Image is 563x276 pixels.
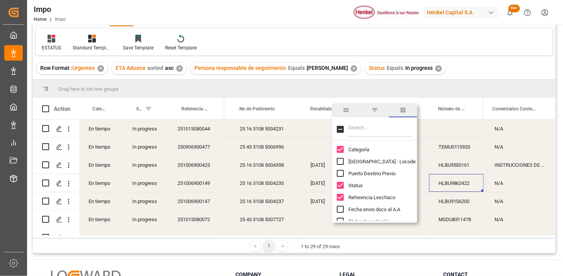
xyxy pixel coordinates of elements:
div: 251015080044 [168,120,224,137]
div: Referencia Leschaco column toggle visibility (visible) [337,191,422,203]
div: 251006900528 [168,229,224,246]
div: Save Template [123,44,154,51]
div: CCP | TAX ID [486,229,556,246]
div: HYUNDAI VOYAGER [352,229,429,246]
span: Referencia Leschaco [181,106,208,112]
span: Categoría [92,106,107,112]
div: Status Importación column toggle visibility (hidden) [337,215,422,227]
div: Categoría column toggle visibility (visible) [337,144,422,156]
input: Filter Columns Input [348,122,413,137]
span: filter [360,103,389,117]
div: MSDU8311478 [429,210,484,228]
span: asc [165,65,174,71]
div: 25 43 3108 5006996 [230,138,301,156]
span: Número de Contenedor [438,106,467,112]
div: HLBU9530161 [429,156,484,174]
span: Equals [288,65,305,71]
span: sorted [147,65,163,71]
div: Press SPACE to select this row. [33,174,224,192]
div: [DATE] [301,174,352,192]
div: Press SPACE to select this row. [33,120,224,138]
span: Status [369,65,385,71]
div: [DATE] [301,156,352,174]
div: In progress [123,156,168,174]
div: En tiempo [79,120,123,137]
div: ✕ [176,65,183,72]
div: 251015080072 [168,210,224,228]
div: N/A [486,138,556,156]
span: Row Format : [40,65,72,71]
div: Press SPACE to select this row. [486,138,556,156]
div: HDMU2839979 [429,229,484,246]
span: general [332,103,360,117]
div: En tiempo [79,229,123,246]
div: Puerto Destino Previo column toggle visibility (hidden) [337,168,422,179]
div: 251006900149 [168,174,224,192]
img: Henkel%20logo.jpg_1689854090.jpg [354,6,419,19]
div: En tiempo [79,192,123,210]
div: TEMU0115920 [429,138,484,156]
span: Status Importación [348,218,390,224]
span: ETA Aduana [116,65,145,71]
div: En tiempo [79,210,123,228]
div: In progress [123,174,168,192]
div: Fecha envio docs al A.A column toggle visibility (hidden) [337,203,422,215]
div: 1 [264,241,274,251]
div: ✕ [435,65,442,72]
div: N/A [486,210,556,228]
div: 4578397063 [484,138,536,156]
div: In progress [123,192,168,210]
span: Puerto Destino Previo [348,171,396,176]
div: Press SPACE to select this row. [33,156,224,174]
div: Press SPACE to select this row. [486,120,556,138]
div: In progress [123,229,168,246]
div: Press SPACE to select this row. [33,229,224,247]
div: 25 16 3108 5004237 [230,192,301,210]
div: N/A [486,174,556,192]
div: Press SPACE to select this row. [486,192,556,210]
div: 250906900477 [168,138,224,156]
div: 25 16 3108 5004231 [230,120,301,137]
div: [DATE] [301,192,352,210]
div: In progress [123,120,168,137]
span: Revalidado [310,106,333,112]
span: Referencia Leschaco [348,195,395,200]
span: No de Pedimento [239,106,275,112]
span: Fecha envio docs al A.A [348,207,400,212]
span: [GEOGRAPHIC_DATA] - Locode [348,159,416,164]
div: En tiempo [79,138,123,156]
button: show 100 new notifications [502,4,519,21]
div: Press SPACE to select this row. [486,229,556,247]
div: Status column toggle visibility (visible) [337,179,422,191]
div: In progress [123,138,168,156]
span: Status [136,106,142,112]
div: Press SPACE to select this row. [33,192,224,210]
div: ESTATUS [42,44,61,51]
div: 4578474423 [484,210,536,228]
div: 4578400840 [484,192,536,210]
div: 251006900147 [168,192,224,210]
div: En tiempo [79,174,123,192]
span: Persona responsable de seguimiento [194,65,286,71]
span: Comentarios Contenedor [493,106,537,112]
div: HLBU9156200 [429,192,484,210]
div: 25 16 3108 5004235 [230,174,301,192]
div: 25 16 3108 5004398 [230,156,301,174]
div: 4578476647 [484,120,536,137]
div: 4578397680 [484,229,536,246]
span: Urgentes [72,65,95,71]
div: Action [54,105,70,112]
div: ✕ [97,65,104,72]
div: 25 43 3108 5007727 [230,210,301,228]
div: Henkel Capital S.A [424,7,498,18]
div: Press SPACE to select this row. [33,138,224,156]
div: N/A [486,192,556,210]
span: Equals [387,65,403,71]
div: 4578401099 [484,156,536,174]
div: HLBU9862422 [429,174,484,192]
div: Standard Templates [73,44,111,51]
span: In progress [405,65,433,71]
a: Home [34,17,46,22]
span: 99+ [508,5,520,12]
span: Status [348,183,363,188]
